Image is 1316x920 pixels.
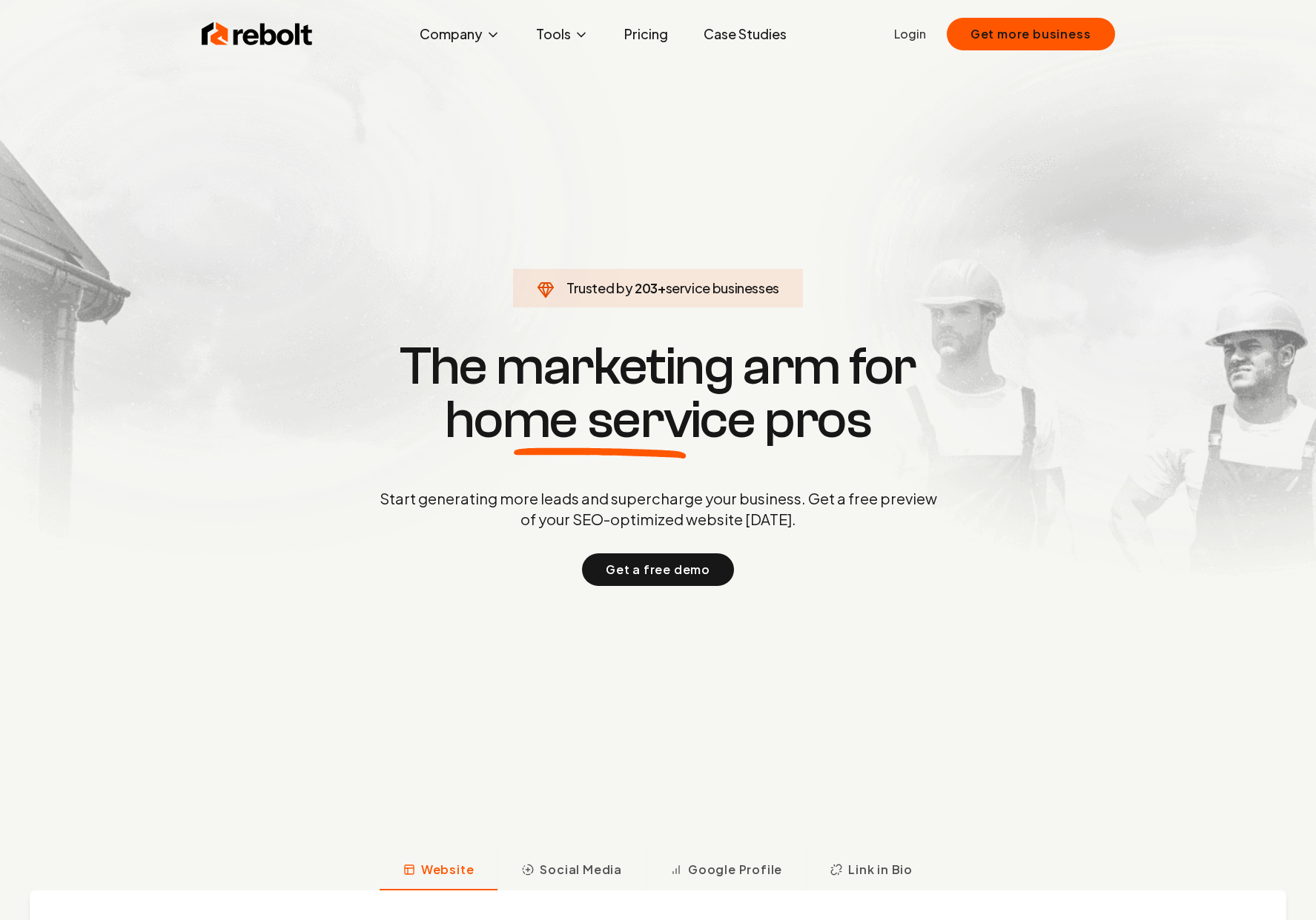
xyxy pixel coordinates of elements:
span: service businesses [666,279,780,296]
h1: The marketing arm for pros [302,340,1014,447]
button: Social Media [497,852,646,890]
span: Website [421,861,475,879]
img: Rebolt Logo [202,19,313,49]
span: 203 [635,278,658,299]
button: Website [380,852,498,890]
button: Tools [524,19,601,49]
a: Login [894,25,926,43]
span: Google Profile [688,861,782,879]
span: Social Media [540,861,622,879]
button: Link in Bio [806,852,936,890]
span: + [658,279,666,296]
button: Get more business [947,18,1115,50]
span: Trusted by [566,279,632,296]
button: Company [408,19,512,49]
span: Link in Bio [848,861,913,879]
span: home service [445,393,755,447]
p: Start generating more leads and supercharge your business. Get a free preview of your SEO-optimiz... [377,488,940,530]
a: Pricing [612,19,680,49]
button: Get a free demo [582,553,734,586]
button: Google Profile [646,852,806,890]
a: Case Studies [692,19,798,49]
